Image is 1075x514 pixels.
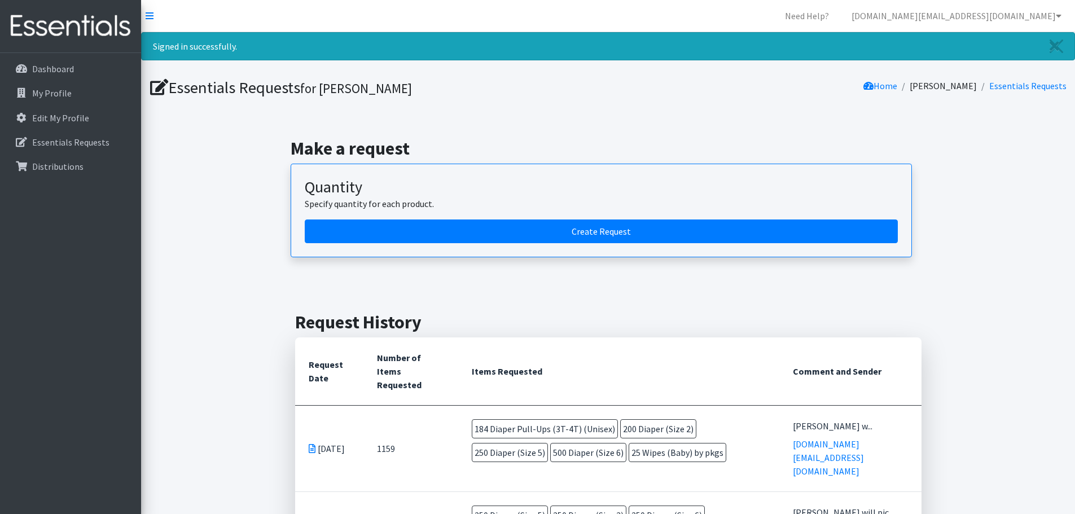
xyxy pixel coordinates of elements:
th: Comment and Sender [779,337,921,406]
img: HumanEssentials [5,7,137,45]
div: [PERSON_NAME] w... [793,419,907,433]
h3: Quantity [305,178,898,197]
h1: Essentials Requests [150,78,604,98]
div: Signed in successfully. [141,32,1075,60]
th: Number of Items Requested [363,337,458,406]
span: 200 Diaper (Size 2) [620,419,696,438]
td: 1159 [363,405,458,491]
a: My Profile [5,82,137,104]
span: 25 Wipes (Baby) by pkgs [629,443,726,462]
h2: Make a request [291,138,925,159]
a: Home [863,80,897,91]
th: Items Requested [458,337,779,406]
p: Edit My Profile [32,112,89,124]
span: 184 Diaper Pull-Ups (3T-4T) (Unisex) [472,419,618,438]
p: Distributions [32,161,84,172]
a: Essentials Requests [989,80,1067,91]
a: [DOMAIN_NAME][EMAIL_ADDRESS][DOMAIN_NAME] [843,5,1070,27]
p: Specify quantity for each product. [305,197,898,210]
a: Dashboard [5,58,137,80]
a: Need Help? [776,5,838,27]
p: Essentials Requests [32,137,109,148]
span: 250 Diaper (Size 5) [472,443,548,462]
a: Create a request by quantity [305,219,898,243]
a: Distributions [5,155,137,178]
td: [DATE] [295,405,363,491]
small: for [PERSON_NAME] [300,80,412,96]
a: [PERSON_NAME] [910,80,977,91]
span: 500 Diaper (Size 6) [550,443,626,462]
a: [DOMAIN_NAME][EMAIL_ADDRESS][DOMAIN_NAME] [793,438,864,477]
a: Close [1038,33,1074,60]
th: Request Date [295,337,363,406]
p: My Profile [32,87,72,99]
a: Edit My Profile [5,107,137,129]
p: Dashboard [32,63,74,74]
a: Essentials Requests [5,131,137,153]
h2: Request History [295,311,922,333]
